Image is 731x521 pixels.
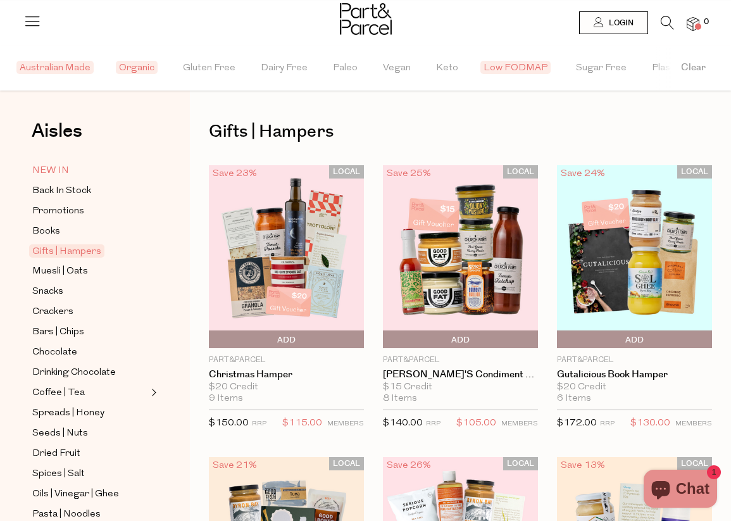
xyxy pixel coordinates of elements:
a: Gifts | Hampers [32,244,147,259]
span: Vegan [383,46,411,91]
span: LOCAL [329,457,364,470]
div: Save 21% [209,457,261,474]
span: Low FODMAP [480,61,551,74]
small: RRP [252,420,266,427]
span: Gluten Free [183,46,235,91]
a: Promotions [32,203,147,219]
div: Save 24% [557,165,609,182]
span: Promotions [32,204,84,219]
button: Add To Parcel [209,330,364,348]
span: $105.00 [456,415,496,432]
div: $15 Credit [383,382,538,393]
small: MEMBERS [501,420,538,427]
span: LOCAL [677,457,712,470]
span: Snacks [32,284,63,299]
span: Coffee | Tea [32,386,85,401]
span: Dried Fruit [32,446,80,461]
span: 6 Items [557,393,591,405]
a: Back In Stock [32,183,147,199]
span: Organic [116,61,158,74]
a: [PERSON_NAME]'s Condiment Hamper [383,369,538,380]
span: Aisles [32,117,82,145]
button: Expand/Collapse Coffee | Tea [148,385,157,400]
span: Australian Made [16,61,94,74]
a: Snacks [32,284,147,299]
span: Chocolate [32,345,77,360]
span: Spreads | Honey [32,406,104,421]
a: Login [579,11,648,34]
p: Part&Parcel [209,355,364,366]
span: NEW IN [32,163,69,179]
a: Gutalicious Book Hamper [557,369,712,380]
a: Spices | Salt [32,466,147,482]
span: Bars | Chips [32,325,84,340]
a: Dried Fruit [32,446,147,461]
a: Books [32,223,147,239]
div: Save 26% [383,457,435,474]
div: $20 Credit [209,382,364,393]
span: LOCAL [503,457,538,470]
span: Spices | Salt [32,467,85,482]
a: Spreads | Honey [32,405,147,421]
a: 0 [687,17,699,30]
inbox-online-store-chat: Shopify online store chat [640,470,721,511]
span: $130.00 [630,415,670,432]
span: LOCAL [677,165,712,179]
span: Login [606,18,634,28]
span: Seeds | Nuts [32,426,88,441]
span: 8 Items [383,393,417,405]
a: Christmas Hamper [209,369,364,380]
a: Muesli | Oats [32,263,147,279]
span: Paleo [333,46,358,91]
span: LOCAL [503,165,538,179]
span: Drinking Chocolate [32,365,116,380]
span: LOCAL [329,165,364,179]
a: Bars | Chips [32,324,147,340]
a: Drinking Chocolate [32,365,147,380]
div: $20 Credit [557,382,712,393]
span: Oils | Vinegar | Ghee [32,487,119,502]
span: $172.00 [557,418,597,428]
button: Add To Parcel [383,330,538,348]
p: Part&Parcel [557,355,712,366]
a: NEW IN [32,163,147,179]
h1: Gifts | Hampers [209,117,712,146]
img: Gutalicious Book Hamper [557,165,712,348]
span: Plastic Free [652,46,704,91]
small: MEMBERS [675,420,712,427]
a: Aisles [32,122,82,153]
span: Keto [436,46,458,91]
span: Crackers [32,304,73,320]
img: Jordie Pie's Condiment Hamper [383,165,538,348]
div: Save 25% [383,165,435,182]
span: 9 Items [209,393,243,405]
a: Coffee | Tea [32,385,147,401]
div: Save 13% [557,457,609,474]
span: Books [32,224,60,239]
span: Sugar Free [576,46,627,91]
a: Crackers [32,304,147,320]
span: Muesli | Oats [32,264,88,279]
button: Add To Parcel [557,330,712,348]
span: $140.00 [383,418,423,428]
a: Seeds | Nuts [32,425,147,441]
span: $150.00 [209,418,249,428]
img: Part&Parcel [340,3,392,35]
small: RRP [426,420,440,427]
img: Christmas Hamper [209,165,364,348]
span: Back In Stock [32,184,91,199]
a: Chocolate [32,344,147,360]
p: Part&Parcel [383,355,538,366]
a: Oils | Vinegar | Ghee [32,486,147,502]
span: Gifts | Hampers [29,244,104,258]
span: Dairy Free [261,46,308,91]
small: RRP [600,420,615,427]
span: $115.00 [282,415,322,432]
small: MEMBERS [327,420,364,427]
span: 0 [701,16,712,28]
button: Clear filter by Filter [656,46,731,91]
div: Save 23% [209,165,261,182]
